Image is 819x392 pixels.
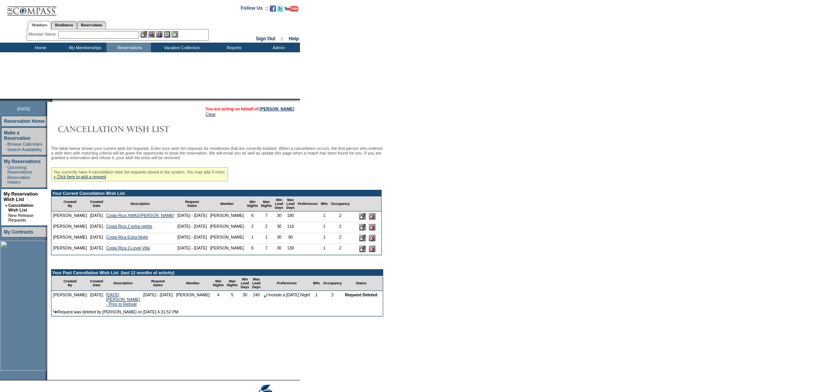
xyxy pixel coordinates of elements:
[296,196,319,211] td: Preferences
[148,31,155,38] img: View
[105,276,142,291] td: Description
[105,196,176,211] td: Description
[369,213,375,220] input: Delete this Request
[51,146,383,326] div: The table below shows your current wish list requests. Enter your wish list requests for residenc...
[264,292,310,297] nobr: Include a [DATE] Night
[140,31,147,38] img: b_edit.gif
[259,244,273,255] td: 7
[4,229,33,235] a: My Contracts
[273,222,285,233] td: 30
[273,211,285,222] td: 30
[5,147,7,152] td: ·
[29,31,58,38] div: Member Name:
[106,43,151,52] td: Reservations
[106,224,152,229] a: Costa Rica 2 extra nights
[285,233,296,244] td: 90
[51,244,89,255] td: [PERSON_NAME]
[177,235,207,239] nobr: [DATE] - [DATE]
[251,291,262,308] td: 240
[329,211,351,222] td: 2
[177,224,207,229] nobr: [DATE] - [DATE]
[319,196,329,211] td: BRs
[281,36,284,41] span: ::
[4,159,41,164] a: My Reservations
[312,276,322,291] td: BRs
[51,167,228,181] div: You currently have 4 cancellation wish list requests stored in the system. You may add 4 more.
[322,276,344,291] td: Occupancy
[285,196,296,211] td: Max Lead Days
[245,196,259,211] td: Min Nights
[319,244,329,255] td: 1
[270,8,276,12] a: Become our fan on Facebook
[28,21,51,29] a: Members
[5,175,7,184] td: ·
[151,43,211,52] td: Vacation Collection
[322,291,344,308] td: 2
[51,270,383,276] td: Your Past Cancellation Wish List (last 12 months of activity)
[51,21,77,29] a: Residences
[209,211,246,222] td: [PERSON_NAME]
[209,222,246,233] td: [PERSON_NAME]
[241,5,268,14] td: Follow Us ::
[17,43,62,52] td: Home
[343,276,379,291] td: Status
[53,310,57,313] img: arrow.gif
[142,276,175,291] td: Request Dates
[273,244,285,255] td: 30
[239,291,251,308] td: 30
[77,21,106,29] a: Reservations
[270,5,276,12] img: Become our fan on Facebook
[369,246,375,252] input: Delete this Request
[5,142,7,146] td: ·
[329,233,351,244] td: 2
[369,235,375,241] input: Delete this Request
[51,222,89,233] td: [PERSON_NAME]
[176,196,209,211] td: Request Dates
[369,224,375,230] input: Delete this Request
[89,291,105,308] td: [DATE]
[245,211,259,222] td: 6
[259,233,273,244] td: 1
[285,222,296,233] td: 116
[51,276,89,291] td: Created By
[319,211,329,222] td: 1
[50,99,52,102] img: promoShadowLeftCorner.gif
[3,191,38,202] a: My Reservation Wish List
[264,293,268,298] img: chkSmaller.gif
[174,276,211,291] td: Member
[51,233,89,244] td: [PERSON_NAME]
[206,107,294,111] span: You are acting on behalf of:
[174,291,211,308] td: [PERSON_NAME]
[251,276,262,291] td: Max Lead Days
[260,107,294,111] a: [PERSON_NAME]
[259,196,273,211] td: Max Nights
[284,8,298,12] a: Subscribe to our YouTube Channel
[285,244,296,255] td: 130
[177,213,207,218] nobr: [DATE] - [DATE]
[319,233,329,244] td: 1
[239,276,251,291] td: Min Lead Days
[51,308,383,316] td: Request was deleted by [PERSON_NAME] on [DATE] 4:31:52 PM
[359,235,366,241] input: Edit this Request
[209,196,246,211] td: Member
[8,213,33,222] a: New Release Requests
[273,196,285,211] td: Min Lead Days
[5,203,7,208] b: »
[319,222,329,233] td: 1
[8,203,33,212] a: Cancellation Wish List
[106,292,140,306] a: [DATE][PERSON_NAME] - Prior to Retreat
[53,174,106,179] a: » Click here to add a request
[225,291,239,308] td: 5
[17,107,30,111] span: [DATE]
[359,213,366,220] input: Edit this Request
[7,142,42,146] a: Browse Calendars
[245,244,259,255] td: 6
[164,31,170,38] img: Reservations
[7,147,42,152] a: Search Availability
[329,244,351,255] td: 2
[245,233,259,244] td: 1
[277,8,283,12] a: Follow us on Twitter
[245,222,259,233] td: 2
[143,292,173,297] nobr: [DATE] - [DATE]
[256,36,275,41] a: Sign Out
